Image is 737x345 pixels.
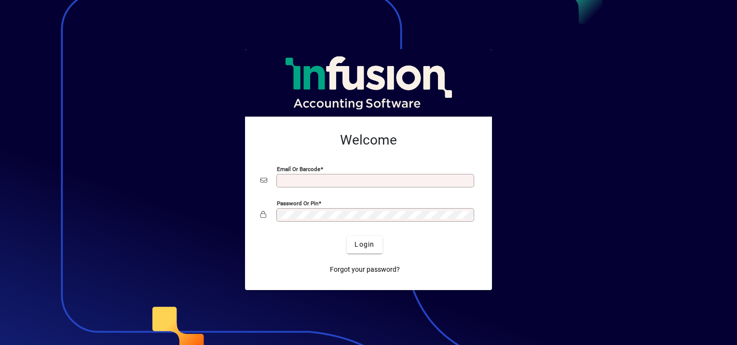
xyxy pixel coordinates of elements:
[277,199,318,206] mat-label: Password or Pin
[260,132,477,148] h2: Welcome
[326,261,404,279] a: Forgot your password?
[277,165,320,172] mat-label: Email or Barcode
[347,236,382,253] button: Login
[330,265,400,275] span: Forgot your password?
[355,239,374,250] span: Login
